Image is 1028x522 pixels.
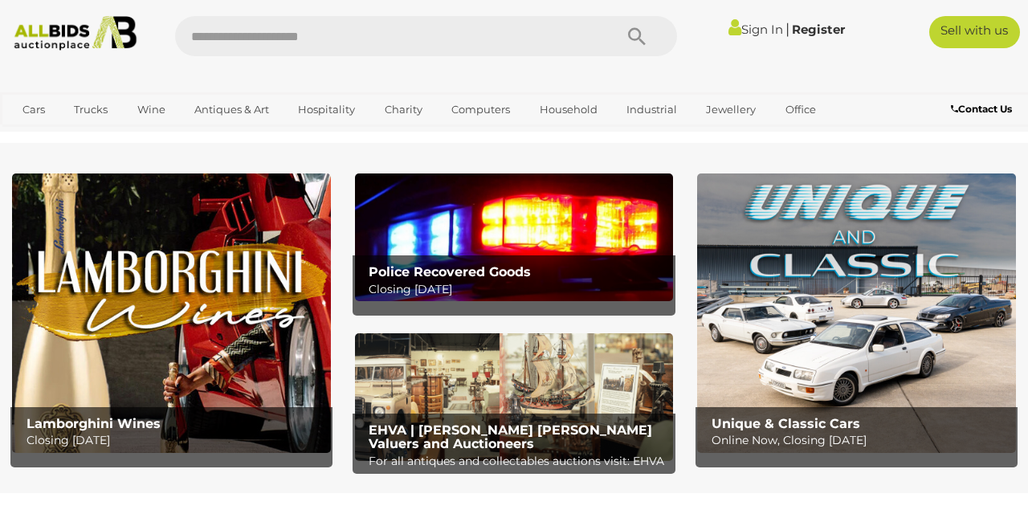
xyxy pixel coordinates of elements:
img: Lamborghini Wines [12,173,331,452]
a: Trucks [63,96,118,123]
a: Wine [127,96,176,123]
img: Allbids.com.au [7,16,143,51]
a: Sign In [728,22,783,37]
a: Industrial [616,96,687,123]
b: Contact Us [951,103,1012,115]
a: Sell with us [929,16,1020,48]
b: Police Recovered Goods [369,264,531,279]
a: Unique & Classic Cars Unique & Classic Cars Online Now, Closing [DATE] [697,173,1016,452]
a: Sports [12,123,66,149]
button: Search [597,16,677,56]
a: [GEOGRAPHIC_DATA] [74,123,209,149]
a: Antiques & Art [184,96,279,123]
a: Charity [374,96,433,123]
span: | [785,20,789,38]
img: EHVA | Evans Hastings Valuers and Auctioneers [355,333,674,461]
a: Jewellery [696,96,766,123]
img: Police Recovered Goods [355,173,674,301]
a: Household [529,96,608,123]
p: Closing [DATE] [27,430,324,451]
b: Unique & Classic Cars [712,416,860,431]
p: Closing [DATE] [369,279,667,300]
a: Computers [441,96,520,123]
a: Register [792,22,845,37]
a: Lamborghini Wines Lamborghini Wines Closing [DATE] [12,173,331,452]
a: Contact Us [951,100,1016,118]
a: Cars [12,96,55,123]
b: Lamborghini Wines [27,416,161,431]
a: EHVA | Evans Hastings Valuers and Auctioneers EHVA | [PERSON_NAME] [PERSON_NAME] Valuers and Auct... [355,333,674,461]
a: Hospitality [288,96,365,123]
p: Online Now, Closing [DATE] [712,430,1010,451]
p: For all antiques and collectables auctions visit: EHVA [369,451,667,471]
b: EHVA | [PERSON_NAME] [PERSON_NAME] Valuers and Auctioneers [369,422,652,452]
img: Unique & Classic Cars [697,173,1016,452]
a: Office [775,96,826,123]
a: Police Recovered Goods Police Recovered Goods Closing [DATE] [355,173,674,301]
